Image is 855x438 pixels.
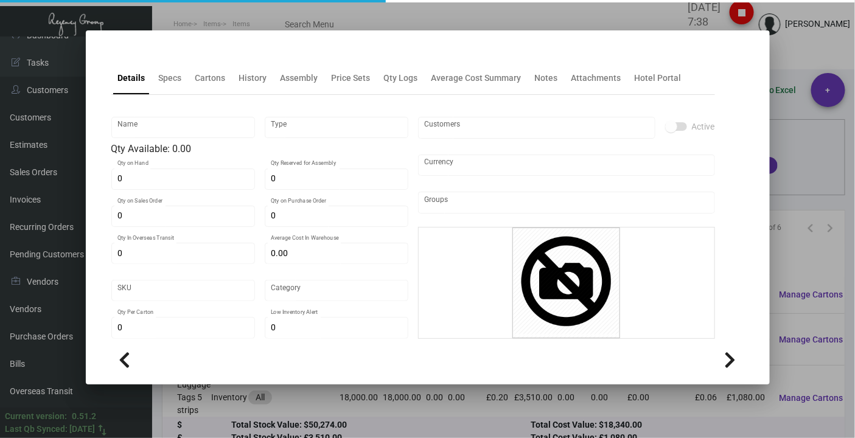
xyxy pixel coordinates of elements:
[118,72,145,85] div: Details
[571,72,621,85] div: Attachments
[384,72,418,85] div: Qty Logs
[5,423,95,436] div: Last Qb Synced: [DATE]
[5,410,67,423] div: Current version:
[424,123,649,133] input: Add new..
[635,72,682,85] div: Hotel Portal
[281,72,318,85] div: Assembly
[159,72,182,85] div: Specs
[195,72,226,85] div: Cartons
[692,119,715,134] span: Active
[111,142,408,156] div: Qty Available: 0.00
[332,72,371,85] div: Price Sets
[431,72,522,85] div: Average Cost Summary
[239,72,267,85] div: History
[424,198,708,207] input: Add new..
[535,72,558,85] div: Notes
[72,410,96,423] div: 0.51.2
